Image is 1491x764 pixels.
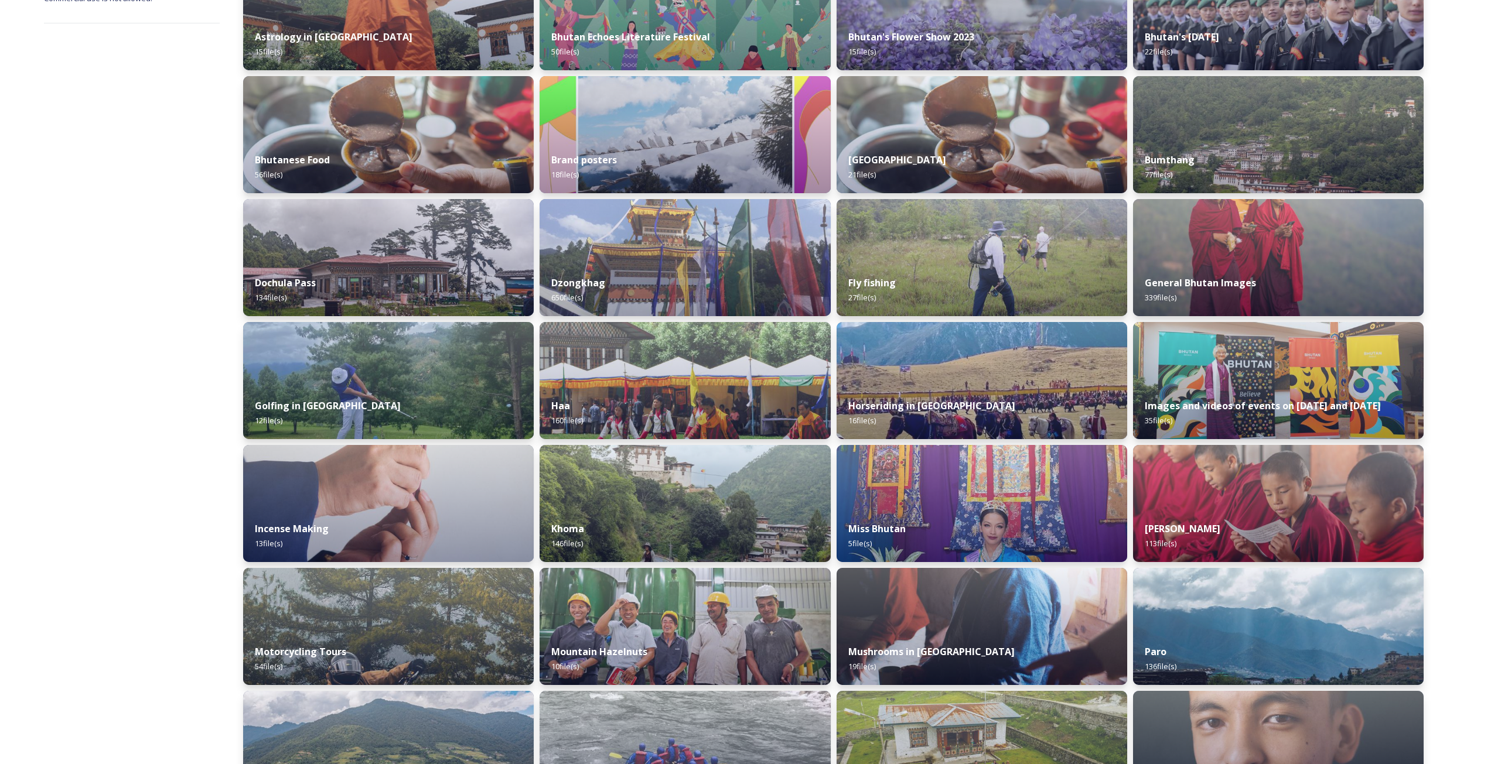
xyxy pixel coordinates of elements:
span: 146 file(s) [551,538,583,549]
span: 50 file(s) [551,46,579,57]
img: Bumdeling%2520090723%2520by%2520Amp%2520Sripimanwat-4%25202.jpg [837,76,1127,193]
strong: Fly fishing [848,276,896,289]
span: 18 file(s) [551,169,579,180]
img: By%2520Leewang%2520Tobgay%252C%2520President%252C%2520The%2520Badgers%2520Motorcycle%2520Club%252... [243,568,534,685]
span: 54 file(s) [255,661,282,672]
span: 339 file(s) [1145,292,1176,303]
img: Miss%2520Bhutan%2520Tashi%2520Choden%25205.jpg [837,445,1127,562]
strong: [PERSON_NAME] [1145,522,1220,535]
img: Paro%2520050723%2520by%2520Amp%2520Sripimanwat-20.jpg [1133,568,1424,685]
strong: Paro [1145,645,1166,658]
span: 16 file(s) [848,415,876,426]
strong: Bhutan's [DATE] [1145,30,1219,43]
strong: Dzongkhag [551,276,605,289]
span: 15 file(s) [848,46,876,57]
span: 19 file(s) [848,661,876,672]
span: 5 file(s) [848,538,872,549]
span: 15 file(s) [255,46,282,57]
span: 160 file(s) [551,415,583,426]
span: 10 file(s) [551,661,579,672]
strong: Horseriding in [GEOGRAPHIC_DATA] [848,399,1015,412]
span: 650 file(s) [551,292,583,303]
img: WattBryan-20170720-0740-P50.jpg [540,568,830,685]
img: _SCH5631.jpg [243,445,534,562]
img: IMG_0877.jpeg [243,322,534,439]
img: A%2520guest%2520with%2520new%2520signage%2520at%2520the%2520airport.jpeg [1133,322,1424,439]
img: _SCH7798.jpg [837,568,1127,685]
strong: Dochula Pass [255,276,316,289]
img: Festival%2520Header.jpg [540,199,830,316]
img: by%2520Ugyen%2520Wangchuk14.JPG [837,199,1127,316]
span: 113 file(s) [1145,538,1176,549]
img: Horseriding%2520in%2520Bhutan2.JPG [837,322,1127,439]
strong: Bhutanese Food [255,153,330,166]
img: 2022-10-01%252011.41.43.jpg [243,199,534,316]
span: 136 file(s) [1145,661,1176,672]
strong: Mushrooms in [GEOGRAPHIC_DATA] [848,645,1015,658]
img: Bhutan_Believe_800_1000_4.jpg [540,76,830,193]
img: Bumthang%2520180723%2520by%2520Amp%2520Sripimanwat-20.jpg [1133,76,1424,193]
strong: Khoma [551,522,584,535]
span: 27 file(s) [848,292,876,303]
span: 77 file(s) [1145,169,1172,180]
img: MarcusWestbergBhutanHiRes-23.jpg [1133,199,1424,316]
strong: Bumthang [1145,153,1195,166]
span: 134 file(s) [255,292,286,303]
img: Haa%2520Summer%2520Festival1.jpeg [540,322,830,439]
strong: Images and videos of events on [DATE] and [DATE] [1145,399,1381,412]
span: 56 file(s) [255,169,282,180]
strong: Mountain Hazelnuts [551,645,647,658]
strong: Motorcycling Tours [255,645,346,658]
strong: [GEOGRAPHIC_DATA] [848,153,946,166]
img: Khoma%2520130723%2520by%2520Amp%2520Sripimanwat-7.jpg [540,445,830,562]
strong: Bhutan Echoes Literature Festival [551,30,710,43]
span: 22 file(s) [1145,46,1172,57]
strong: Brand posters [551,153,617,166]
strong: Bhutan's Flower Show 2023 [848,30,974,43]
img: Mongar%2520and%2520Dametshi%2520110723%2520by%2520Amp%2520Sripimanwat-9.jpg [1133,445,1424,562]
span: 12 file(s) [255,415,282,426]
img: Bumdeling%2520090723%2520by%2520Amp%2520Sripimanwat-4.jpg [243,76,534,193]
span: 13 file(s) [255,538,282,549]
strong: Golfing in [GEOGRAPHIC_DATA] [255,399,401,412]
span: 35 file(s) [1145,415,1172,426]
strong: General Bhutan Images [1145,276,1256,289]
strong: Miss Bhutan [848,522,906,535]
strong: Haa [551,399,570,412]
strong: Incense Making [255,522,329,535]
strong: Astrology in [GEOGRAPHIC_DATA] [255,30,412,43]
span: 21 file(s) [848,169,876,180]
